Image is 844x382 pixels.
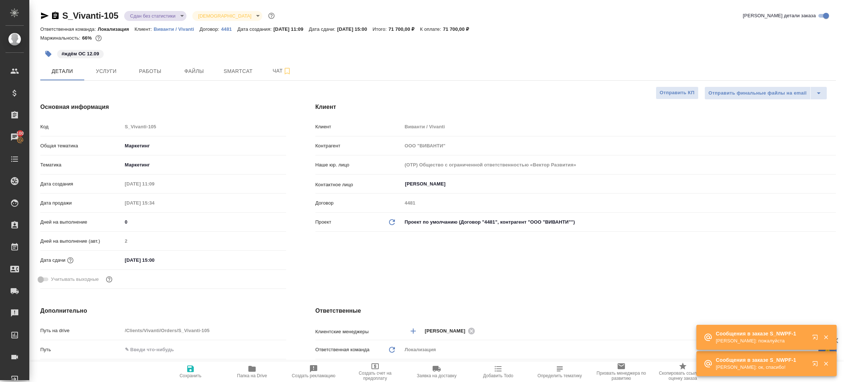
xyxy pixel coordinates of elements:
button: Добавить менеджера [404,322,422,340]
button: Создать рекламацию [283,361,344,382]
p: Клиент [315,123,402,131]
button: Доп статусы указывают на важность/срочность заказа [267,11,276,21]
p: Ответственная команда: [40,26,98,32]
button: Папка на Drive [221,361,283,382]
p: Дней на выполнение (авт.) [40,238,122,245]
span: Создать рекламацию [292,373,336,378]
input: Пустое поле [122,198,186,208]
p: Сообщения в заказе S_NWPF-1 [716,356,807,364]
span: Заявка на доставку [417,373,456,378]
input: Пустое поле [402,140,836,151]
p: Контактное лицо [315,181,402,188]
p: [DATE] 15:00 [337,26,373,32]
p: Контрагент [315,142,402,150]
p: Проект [315,218,332,226]
button: Призвать менеджера по развитию [591,361,652,382]
p: Ответственная команда [315,346,370,353]
input: Пустое поле [122,236,286,246]
button: Заявка на доставку [406,361,467,382]
div: Маркетинг [122,140,286,152]
button: Закрыть [818,334,833,341]
button: [DEMOGRAPHIC_DATA] [196,13,253,19]
p: Дата создания: [237,26,273,32]
a: Виванти / Vivanti [154,26,200,32]
span: Услуги [89,67,124,76]
div: [PERSON_NAME] [425,326,478,335]
input: Пустое поле [402,198,836,208]
div: Локализация [402,344,836,356]
p: Дата продажи [40,199,122,207]
div: Сдан без статистики [124,11,186,21]
span: Определить тематику [537,373,582,378]
p: Итого: [373,26,388,32]
p: 71 700,00 ₽ [388,26,420,32]
span: Призвать менеджера по развитию [595,371,648,381]
span: Учитывать выходные [51,276,99,283]
button: Добавить тэг [40,46,56,62]
span: [PERSON_NAME] [425,327,470,335]
p: Клиентские менеджеры [315,328,402,335]
p: Дней на выполнение [40,218,122,226]
button: Отправить финальные файлы на email [704,87,811,100]
p: 71 700,00 ₽ [443,26,474,32]
button: Отправить КП [656,87,699,99]
input: ✎ Введи что-нибудь [122,217,286,227]
h4: Основная информация [40,103,286,111]
p: Код [40,123,122,131]
span: Работы [133,67,168,76]
div: Маркетинг [122,159,286,171]
svg: Подписаться [283,67,292,76]
button: 20467.00 RUB; [94,33,103,43]
div: Сдан без статистики [192,11,262,21]
button: Открыть в новой вкладке [808,330,825,348]
p: Дата сдачи: [309,26,337,32]
div: split button [704,87,827,100]
span: [PERSON_NAME] детали заказа [743,12,816,19]
input: Пустое поле [122,179,186,189]
button: Скопировать ссылку на оценку заказа [652,361,714,382]
span: Отправить финальные файлы на email [708,89,807,98]
button: Сдан без статистики [128,13,178,19]
button: Если добавить услуги и заполнить их объемом, то дата рассчитается автоматически [66,256,75,265]
p: Маржинальность: [40,35,82,41]
span: 100 [12,130,29,137]
input: ✎ Введи что-нибудь [122,255,186,265]
input: Пустое поле [402,121,836,132]
span: Папка на Drive [237,373,267,378]
p: Наше юр. лицо [315,161,402,169]
p: 66% [82,35,93,41]
button: Добавить Todo [467,361,529,382]
p: Договор [315,199,402,207]
input: Пустое поле [122,325,286,336]
span: Файлы [177,67,212,76]
span: Добавить Todo [483,373,513,378]
p: Тематика [40,161,122,169]
h4: Дополнительно [40,306,286,315]
p: К оплате: [420,26,443,32]
p: [PERSON_NAME]: ок, спасибо! [716,364,807,371]
a: 4481 [221,26,237,32]
button: Закрыть [818,360,833,367]
button: Создать счет на предоплату [344,361,406,382]
p: Дата создания [40,180,122,188]
p: Общая тематика [40,142,122,150]
span: Сохранить [179,373,201,378]
button: Выбери, если сб и вс нужно считать рабочими днями для выполнения заказа. [104,275,114,284]
div: Проект по умолчанию (Договор "4481", контрагент "ООО "ВИВАНТИ"") [402,216,836,228]
p: Путь [40,346,122,353]
span: Скопировать ссылку на оценку заказа [656,371,709,381]
a: 100 [2,128,27,146]
p: Дата сдачи [40,257,66,264]
input: Пустое поле [402,159,836,170]
p: Сообщения в заказе S_NWPF-1 [716,330,807,337]
span: ждём ОС 12.09 [56,50,104,56]
span: Создать счет на предоплату [349,371,401,381]
button: Скопировать ссылку [51,11,60,20]
p: [PERSON_NAME]: пожалуйста [716,337,807,345]
button: Определить тематику [529,361,591,382]
span: Smartcat [221,67,256,76]
span: Чат [264,66,300,76]
button: Скопировать ссылку для ЯМессенджера [40,11,49,20]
